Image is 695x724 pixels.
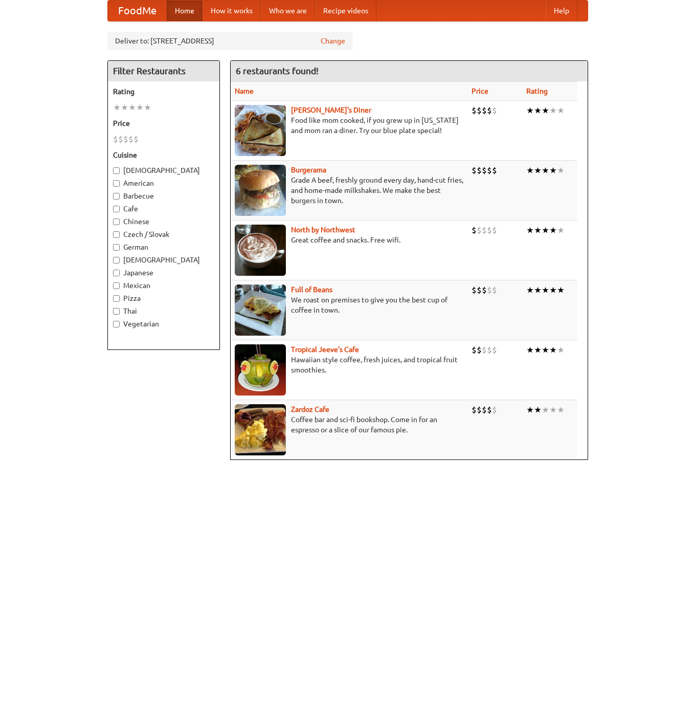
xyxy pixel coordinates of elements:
[261,1,315,21] a: Who we are
[235,165,286,216] img: burgerama.jpg
[472,284,477,296] li: $
[291,345,359,354] a: Tropical Jeeve's Cafe
[144,102,151,113] li: ★
[549,404,557,415] li: ★
[482,105,487,116] li: $
[113,242,214,252] label: German
[113,206,120,212] input: Cafe
[113,193,120,200] input: Barbecue
[113,257,120,264] input: [DEMOGRAPHIC_DATA]
[477,105,482,116] li: $
[557,284,565,296] li: ★
[113,218,120,225] input: Chinese
[236,66,319,76] ng-pluralize: 6 restaurants found!
[108,1,167,21] a: FoodMe
[235,87,254,95] a: Name
[235,404,286,455] img: zardoz.jpg
[235,295,463,315] p: We roast on premises to give you the best cup of coffee in town.
[487,165,492,176] li: $
[477,225,482,236] li: $
[315,1,376,21] a: Recipe videos
[477,344,482,356] li: $
[492,404,497,415] li: $
[128,102,136,113] li: ★
[113,319,214,329] label: Vegetarian
[534,105,542,116] li: ★
[235,225,286,276] img: north.jpg
[472,404,477,415] li: $
[534,225,542,236] li: ★
[487,284,492,296] li: $
[121,102,128,113] li: ★
[482,404,487,415] li: $
[113,282,120,289] input: Mexican
[113,321,120,327] input: Vegetarian
[113,295,120,302] input: Pizza
[549,284,557,296] li: ★
[123,134,128,145] li: $
[235,344,286,396] img: jeeves.jpg
[167,1,203,21] a: Home
[482,165,487,176] li: $
[526,344,534,356] li: ★
[472,87,488,95] a: Price
[472,105,477,116] li: $
[472,165,477,176] li: $
[487,105,492,116] li: $
[113,86,214,97] h5: Rating
[542,225,549,236] li: ★
[113,231,120,238] input: Czech / Slovak
[526,284,534,296] li: ★
[321,36,345,46] a: Change
[482,225,487,236] li: $
[133,134,139,145] li: $
[291,286,332,294] a: Full of Beans
[492,344,497,356] li: $
[113,191,214,201] label: Barbecue
[549,105,557,116] li: ★
[235,105,286,156] img: sallys.jpg
[482,284,487,296] li: $
[557,165,565,176] li: ★
[472,344,477,356] li: $
[472,225,477,236] li: $
[549,165,557,176] li: ★
[492,284,497,296] li: $
[107,32,353,50] div: Deliver to: [STREET_ADDRESS]
[477,284,482,296] li: $
[291,405,329,413] a: Zardoz Cafe
[549,225,557,236] li: ★
[557,105,565,116] li: ★
[113,178,214,188] label: American
[113,270,120,276] input: Japanese
[487,225,492,236] li: $
[534,165,542,176] li: ★
[526,105,534,116] li: ★
[477,165,482,176] li: $
[534,284,542,296] li: ★
[291,166,326,174] a: Burgerama
[542,165,549,176] li: ★
[113,216,214,227] label: Chinese
[291,226,355,234] b: North by Northwest
[542,284,549,296] li: ★
[235,235,463,245] p: Great coffee and snacks. Free wifi.
[492,165,497,176] li: $
[113,268,214,278] label: Japanese
[136,102,144,113] li: ★
[291,106,371,114] a: [PERSON_NAME]'s Diner
[113,118,214,128] h5: Price
[487,344,492,356] li: $
[557,225,565,236] li: ★
[203,1,261,21] a: How it works
[526,87,548,95] a: Rating
[235,175,463,206] p: Grade A beef, freshly ground every day, hand-cut fries, and home-made milkshakes. We make the bes...
[113,229,214,239] label: Czech / Slovak
[526,165,534,176] li: ★
[534,404,542,415] li: ★
[542,404,549,415] li: ★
